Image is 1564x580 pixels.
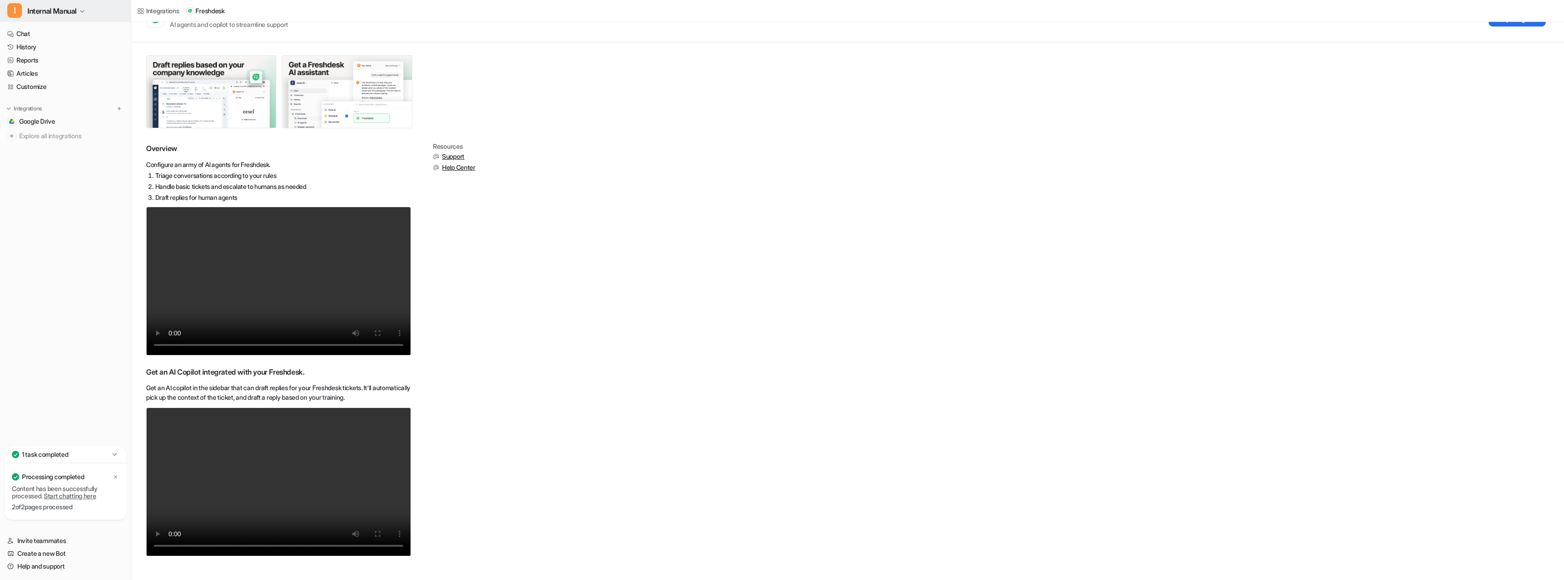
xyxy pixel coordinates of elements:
[7,131,16,141] img: explore all integrations
[4,547,127,560] a: Create a new Bot
[4,54,127,67] a: Reports
[19,129,124,143] span: Explore all integrations
[4,534,127,547] a: Invite teammates
[22,472,84,481] p: Processing completed
[4,560,127,573] a: Help and support
[4,27,127,40] a: Chat
[146,408,411,556] video: Your browser does not support the video tag.
[27,5,77,17] span: Internal Manual
[14,105,42,112] p: Integrations
[442,152,464,161] span: Support
[146,159,411,203] div: Configure an army of AI agents for Freshdesk.
[148,192,411,203] li: Draft replies for human agents
[148,181,411,192] li: Handle basic tickets and escalate to humans as needed
[195,6,224,16] p: Freshdesk
[433,152,475,161] button: Support
[7,3,22,18] span: I
[44,492,96,500] a: Start chatting here
[433,163,475,172] button: Help Center
[433,153,439,160] img: support.svg
[146,366,411,377] h3: Get an AI Copilot integrated with your Freshdesk.
[12,485,119,500] p: Content has been successfully processed.
[4,130,127,142] a: Explore all integrations
[12,503,119,511] p: 2 of 2 pages processed
[4,104,45,113] button: Integrations
[146,143,411,154] h2: Overview
[22,450,68,459] p: 1 task completed
[146,6,179,16] div: Integrations
[146,383,411,402] p: Get an AI copilot in the sidebar that can draft replies for your Freshdesk tickets. It'll automat...
[182,7,184,15] span: /
[146,207,411,355] video: Your browser does not support the video tag.
[4,67,127,80] a: Articles
[4,115,127,128] a: Google DriveGoogle Drive
[433,143,475,150] div: Resources
[4,80,127,93] a: Customize
[433,164,439,171] img: support.svg
[186,6,224,16] a: Freshdesk
[442,163,475,172] span: Help Center
[170,20,288,29] div: AI agents and copilot to streamline support
[4,41,127,53] a: History
[148,170,411,181] li: Triage conversations according to your rules
[19,117,55,126] span: Google Drive
[5,105,12,112] img: expand menu
[9,119,15,124] img: Google Drive
[137,6,179,16] a: Integrations
[116,105,122,112] img: menu_add.svg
